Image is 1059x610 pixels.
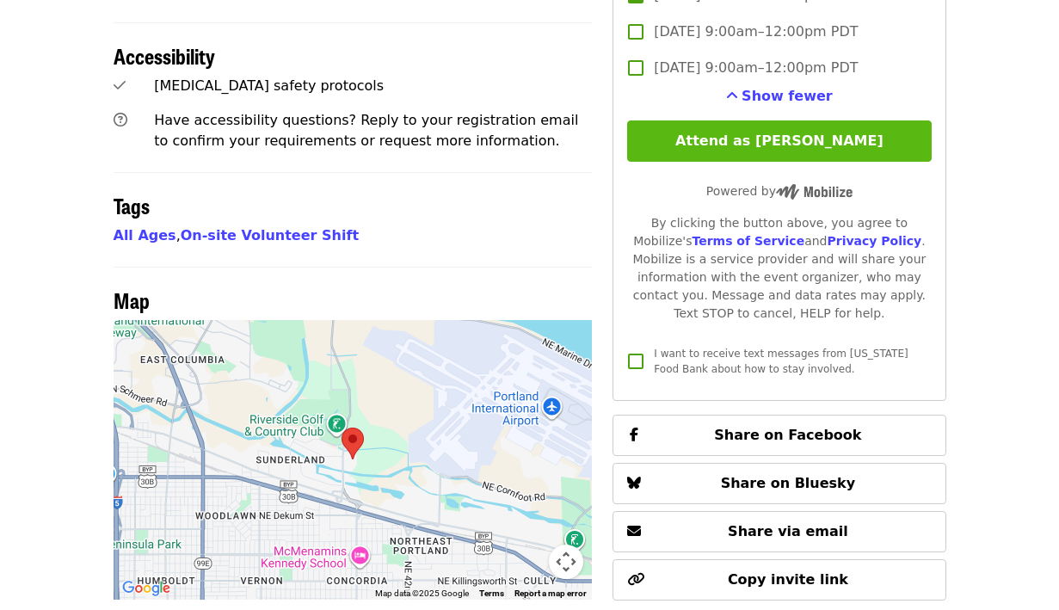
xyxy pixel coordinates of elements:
[181,227,359,243] a: On-site Volunteer Shift
[742,88,833,104] span: Show fewer
[627,120,931,162] button: Attend as [PERSON_NAME]
[706,184,853,198] span: Powered by
[721,475,856,491] span: Share on Bluesky
[114,112,127,128] i: question-circle icon
[613,463,945,504] button: Share on Bluesky
[692,234,804,248] a: Terms of Service
[613,559,945,601] button: Copy invite link
[776,184,853,200] img: Powered by Mobilize
[114,227,181,243] span: ,
[154,76,592,96] div: [MEDICAL_DATA] safety protocols
[549,545,583,579] button: Map camera controls
[654,58,858,78] span: [DATE] 9:00am–12:00pm PDT
[627,214,931,323] div: By clicking the button above, you agree to Mobilize's and . Mobilize is a service provider and wi...
[514,588,587,598] a: Report a map error
[375,588,469,598] span: Map data ©2025 Google
[118,577,175,600] img: Google
[114,285,150,315] span: Map
[114,190,150,220] span: Tags
[728,571,848,588] span: Copy invite link
[114,40,215,71] span: Accessibility
[114,77,126,94] i: check icon
[114,227,176,243] a: All Ages
[613,511,945,552] button: Share via email
[728,523,848,539] span: Share via email
[613,415,945,456] button: Share on Facebook
[154,112,578,149] span: Have accessibility questions? Reply to your registration email to confirm your requirements or re...
[479,588,504,598] a: Terms (opens in new tab)
[118,577,175,600] a: Open this area in Google Maps (opens a new window)
[654,22,858,42] span: [DATE] 9:00am–12:00pm PDT
[654,348,908,375] span: I want to receive text messages from [US_STATE] Food Bank about how to stay involved.
[726,86,833,107] button: See more timeslots
[827,234,921,248] a: Privacy Policy
[714,427,861,443] span: Share on Facebook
